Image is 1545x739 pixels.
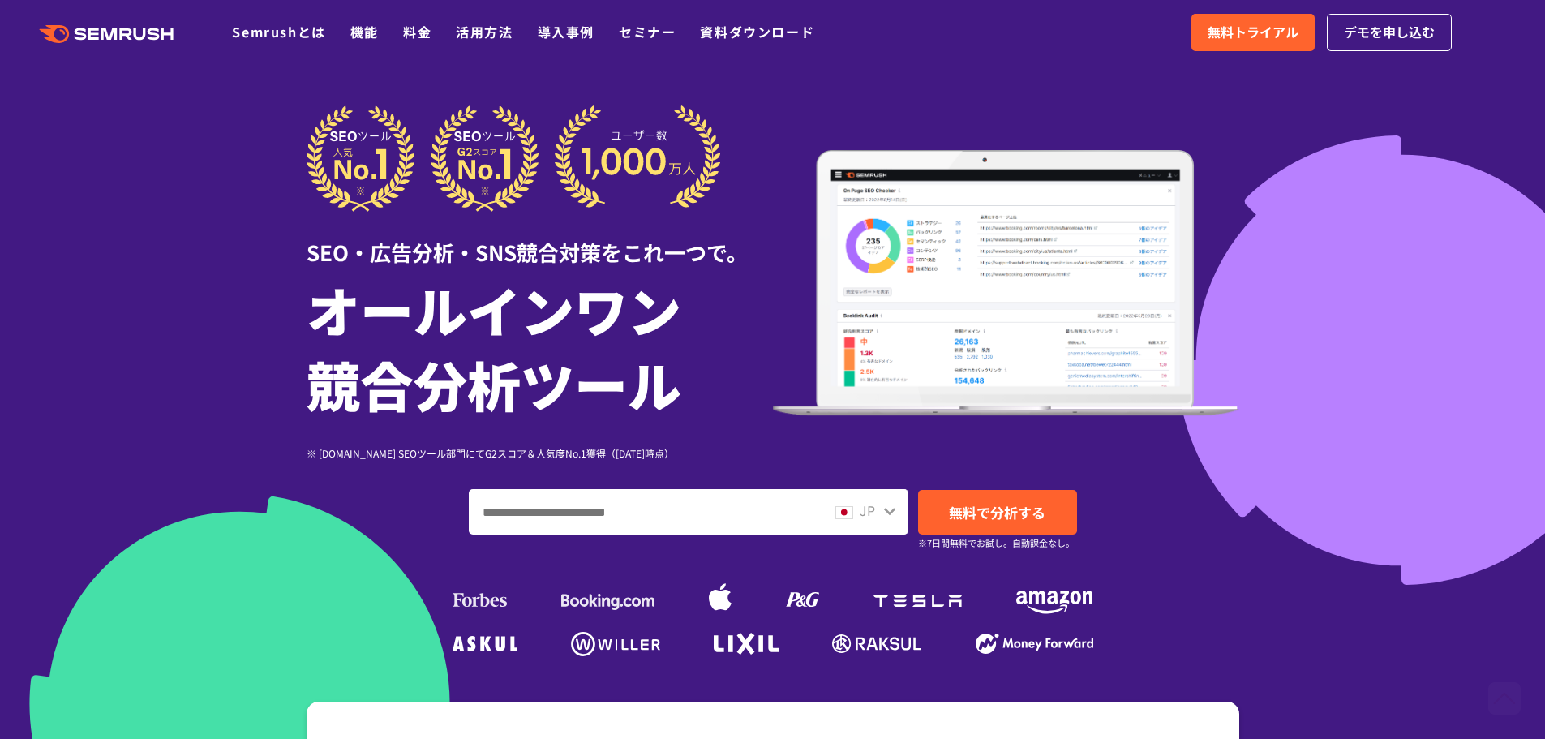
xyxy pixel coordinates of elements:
div: SEO・広告分析・SNS競合対策をこれ一つで。 [307,212,773,268]
a: セミナー [619,22,676,41]
a: 無料で分析する [918,490,1077,535]
input: ドメイン、キーワードまたはURLを入力してください [470,490,821,534]
a: デモを申し込む [1327,14,1452,51]
div: ※ [DOMAIN_NAME] SEOツール部門にてG2スコア＆人気度No.1獲得（[DATE]時点） [307,445,773,461]
a: 活用方法 [456,22,513,41]
a: 導入事例 [538,22,594,41]
span: 無料トライアル [1208,22,1298,43]
a: 無料トライアル [1191,14,1315,51]
a: Semrushとは [232,22,325,41]
small: ※7日間無料でお試し。自動課金なし。 [918,535,1075,551]
a: 資料ダウンロード [700,22,814,41]
a: 機能 [350,22,379,41]
a: 料金 [403,22,431,41]
span: JP [860,501,875,520]
span: 無料で分析する [949,502,1045,522]
h1: オールインワン 競合分析ツール [307,272,773,421]
span: デモを申し込む [1344,22,1435,43]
